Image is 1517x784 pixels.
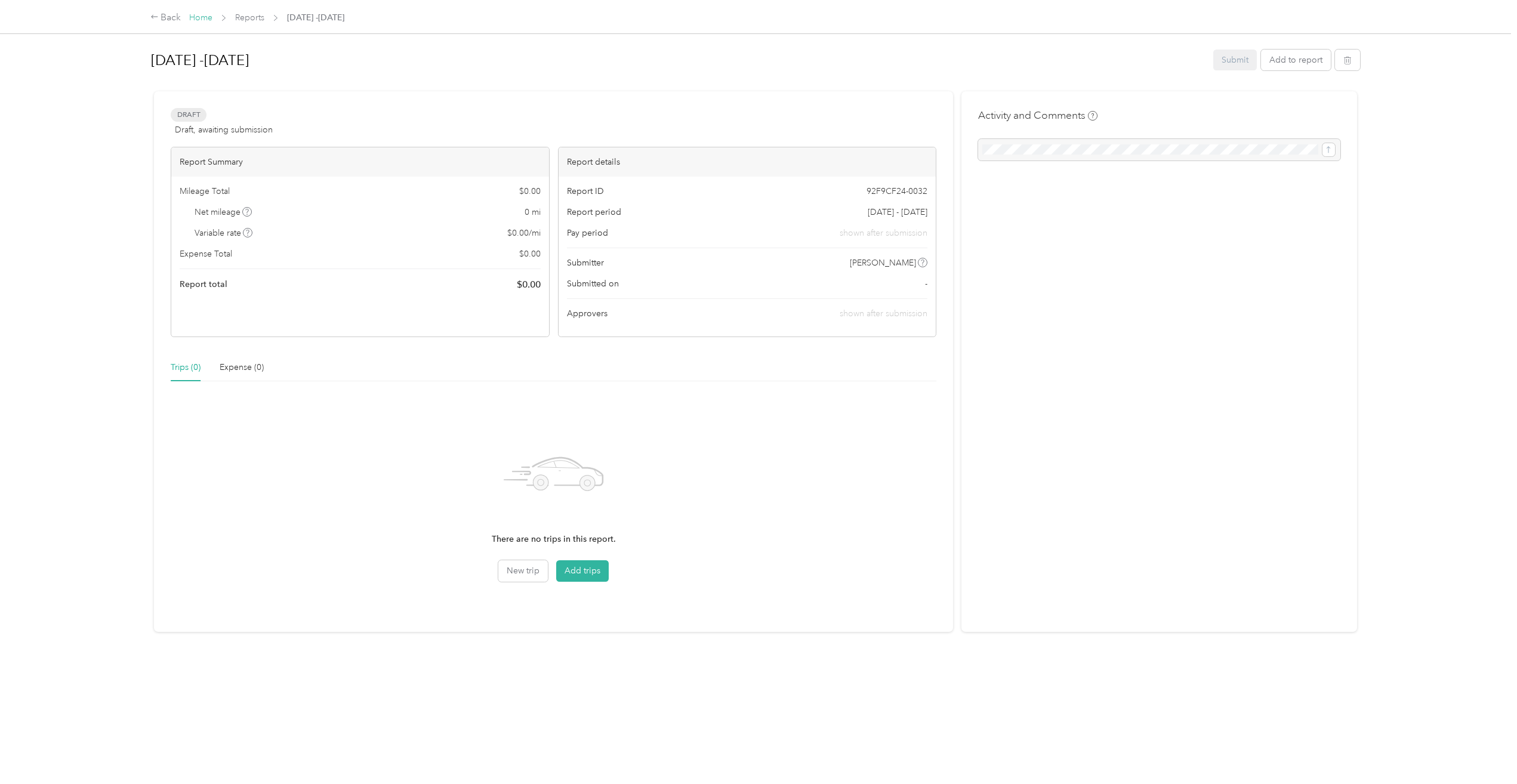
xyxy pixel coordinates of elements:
[840,308,927,319] span: shown after submission
[171,147,549,177] div: Report Summary
[867,185,927,197] span: 92F9CF24-0032
[171,361,201,374] div: Trips (0)
[567,257,604,269] span: Submitter
[195,227,253,239] span: Variable rate
[567,227,608,239] span: Pay period
[567,307,608,320] span: Approvers
[1450,717,1517,784] iframe: Everlance-gr Chat Button Frame
[287,11,344,24] span: [DATE] -[DATE]
[1261,50,1331,70] button: Add to report
[840,227,927,239] span: shown after submission
[525,206,541,218] span: 0 mi
[567,206,621,218] span: Report period
[519,248,541,260] span: $ 0.00
[567,185,604,197] span: Report ID
[868,206,927,218] span: [DATE] - [DATE]
[507,227,541,239] span: $ 0.00 / mi
[556,560,609,582] button: Add trips
[175,124,273,136] span: Draft, awaiting submission
[850,257,916,269] span: [PERSON_NAME]
[498,560,548,582] button: New trip
[235,13,264,23] a: Reports
[189,13,212,23] a: Home
[180,248,232,260] span: Expense Total
[519,185,541,197] span: $ 0.00
[559,147,936,177] div: Report details
[220,361,264,374] div: Expense (0)
[517,277,541,292] span: $ 0.00
[150,11,181,25] div: Back
[180,278,227,291] span: Report total
[567,277,619,290] span: Submitted on
[925,277,927,290] span: -
[180,185,230,197] span: Mileage Total
[978,108,1097,123] h4: Activity and Comments
[195,206,252,218] span: Net mileage
[151,46,1205,75] h1: Sep 1 -30, 2025
[171,108,206,122] span: Draft
[492,533,616,546] p: There are no trips in this report.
